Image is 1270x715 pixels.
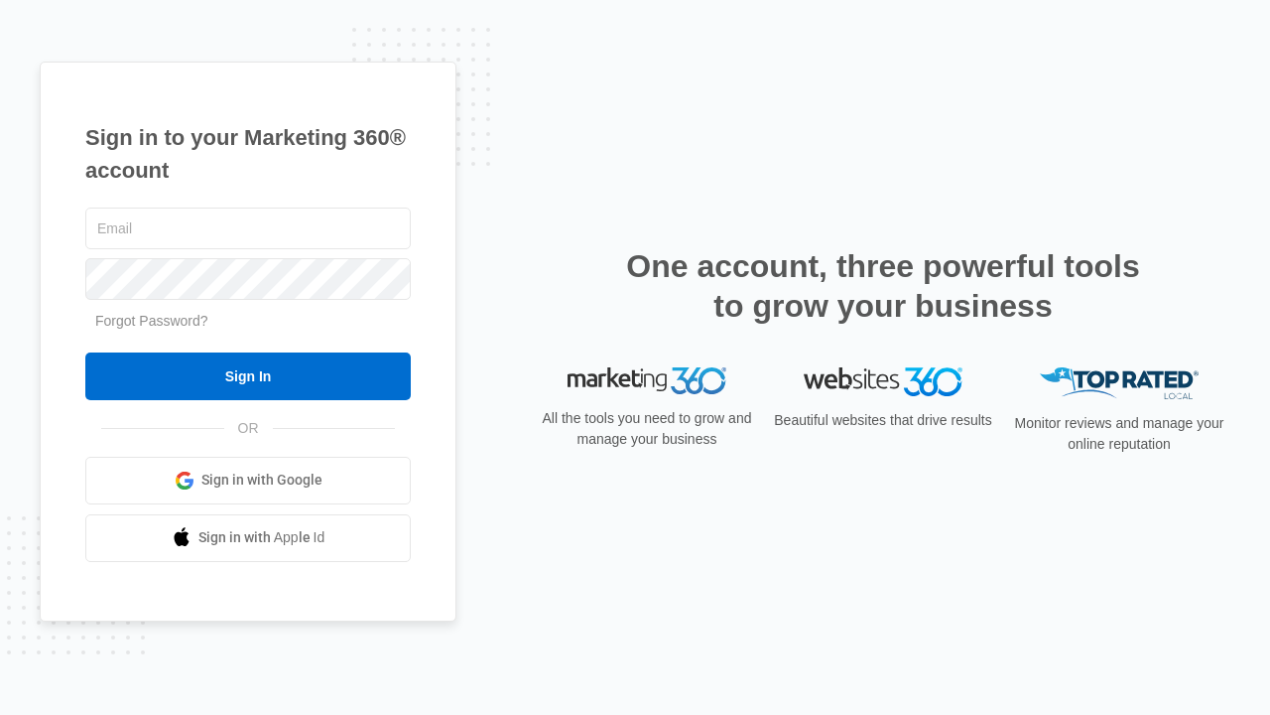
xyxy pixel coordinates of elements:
[201,470,322,491] span: Sign in with Google
[804,367,962,396] img: Websites 360
[85,514,411,562] a: Sign in with Apple Id
[85,353,411,400] input: Sign In
[1008,413,1230,455] p: Monitor reviews and manage your online reputation
[568,367,726,395] img: Marketing 360
[85,457,411,504] a: Sign in with Google
[198,527,325,548] span: Sign in with Apple Id
[1040,367,1199,400] img: Top Rated Local
[224,418,273,439] span: OR
[772,410,994,431] p: Beautiful websites that drive results
[85,121,411,187] h1: Sign in to your Marketing 360® account
[536,408,758,450] p: All the tools you need to grow and manage your business
[85,208,411,249] input: Email
[620,246,1146,326] h2: One account, three powerful tools to grow your business
[95,313,208,329] a: Forgot Password?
